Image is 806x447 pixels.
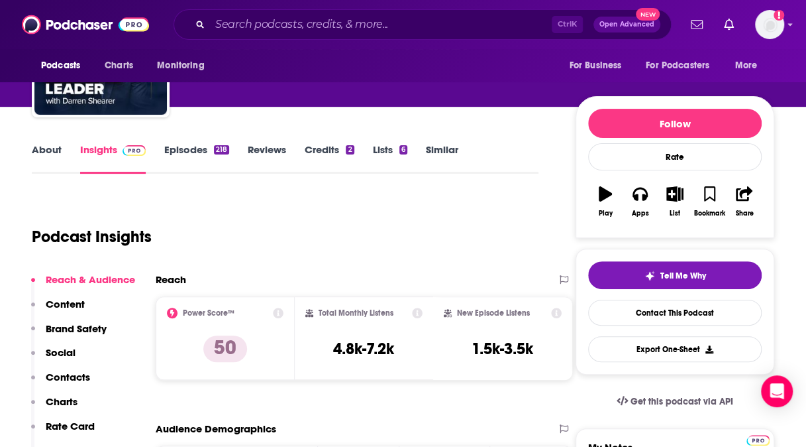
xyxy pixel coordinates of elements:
[96,53,141,78] a: Charts
[560,53,638,78] button: open menu
[31,371,90,395] button: Contacts
[305,143,354,174] a: Credits2
[174,9,672,40] div: Search podcasts, credits, & more...
[755,10,784,39] span: Logged in as cnagle
[569,56,621,75] span: For Business
[148,53,221,78] button: open menu
[80,143,146,174] a: InsightsPodchaser Pro
[588,300,762,326] a: Contact This Podcast
[588,143,762,170] div: Rate
[31,322,107,347] button: Brand Safety
[156,273,186,286] h2: Reach
[646,56,709,75] span: For Podcasters
[156,422,276,435] h2: Audience Demographics
[630,396,733,407] span: Get this podcast via API
[588,336,762,362] button: Export One-Sheet
[692,178,727,225] button: Bookmark
[46,420,95,432] p: Rate Card
[319,308,393,318] h2: Total Monthly Listens
[31,298,85,322] button: Content
[248,143,286,174] a: Reviews
[346,145,354,155] div: 2
[22,12,149,37] img: Podchaser - Follow, Share and Rate Podcasts
[46,273,135,286] p: Reach & Audience
[685,13,708,36] a: Show notifications dropdown
[373,143,407,174] a: Lists6
[623,178,657,225] button: Apps
[727,178,762,225] button: Share
[46,322,107,335] p: Brand Safety
[637,53,729,78] button: open menu
[105,56,133,75] span: Charts
[46,298,85,310] p: Content
[746,435,770,446] img: Podchaser Pro
[670,210,680,218] div: List
[426,143,458,174] a: Similar
[719,13,739,36] a: Show notifications dropdown
[210,14,552,35] input: Search podcasts, credits, & more...
[632,210,649,218] div: Apps
[774,10,784,21] svg: Add a profile image
[157,56,204,75] span: Monitoring
[32,53,97,78] button: open menu
[658,178,692,225] button: List
[164,143,229,174] a: Episodes218
[46,395,77,408] p: Charts
[588,109,762,138] button: Follow
[32,143,62,174] a: About
[761,375,793,407] div: Open Intercom Messenger
[214,145,229,155] div: 218
[726,53,774,78] button: open menu
[599,21,654,28] span: Open Advanced
[588,178,623,225] button: Play
[31,346,76,371] button: Social
[46,371,90,383] p: Contacts
[203,336,247,362] p: 50
[472,339,533,359] h3: 1.5k-3.5k
[755,10,784,39] button: Show profile menu
[41,56,80,75] span: Podcasts
[644,271,655,281] img: tell me why sparkle
[123,145,146,156] img: Podchaser Pro
[31,395,77,420] button: Charts
[735,56,758,75] span: More
[606,385,744,418] a: Get this podcast via API
[755,10,784,39] img: User Profile
[552,16,583,33] span: Ctrl K
[333,339,394,359] h3: 4.8k-7.2k
[660,271,706,281] span: Tell Me Why
[32,227,152,247] h1: Podcast Insights
[746,433,770,446] a: Pro website
[599,210,613,218] div: Play
[457,308,530,318] h2: New Episode Listens
[588,261,762,289] button: tell me why sparkleTell Me Why
[46,346,76,359] p: Social
[399,145,407,155] div: 6
[31,420,95,444] button: Rate Card
[31,273,135,298] button: Reach & Audience
[735,210,753,218] div: Share
[183,308,234,318] h2: Power Score™
[593,17,660,32] button: Open AdvancedNew
[694,210,725,218] div: Bookmark
[636,8,660,21] span: New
